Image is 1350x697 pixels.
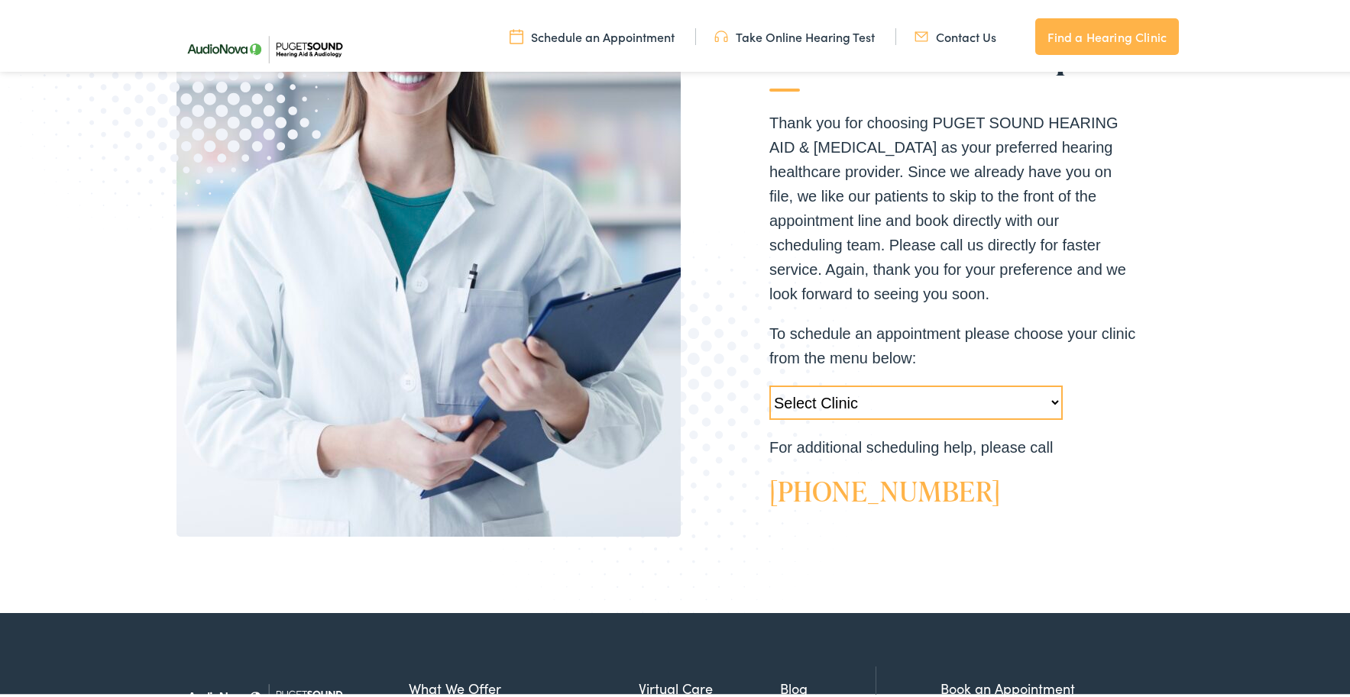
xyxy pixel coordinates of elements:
[938,19,991,69] span: we
[915,25,928,42] img: utility icon
[1035,15,1179,52] a: Find a Hearing Clinic
[639,675,781,695] a: Virtual Care
[999,19,1097,69] span: help?
[510,25,675,42] a: Schedule an Appointment
[769,19,856,69] span: How
[769,318,1136,367] p: To schedule an appointment please choose your clinic from the menu below:
[780,675,876,695] a: Blog
[940,676,1075,695] a: Book an Appointment
[865,19,930,69] span: can
[714,25,875,42] a: Take Online Hearing Test
[409,675,639,695] a: What We Offer
[769,108,1136,303] p: Thank you for choosing PUGET SOUND HEARING AID & [MEDICAL_DATA] as your preferred hearing healthc...
[479,226,882,641] img: Bottom portion of a graphic image with a halftone pattern, adding to the site's aesthetic appeal.
[714,25,728,42] img: utility icon
[510,25,523,42] img: utility icon
[769,432,1136,457] p: For additional scheduling help, please call
[915,25,996,42] a: Contact Us
[769,469,1001,507] a: [PHONE_NUMBER]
